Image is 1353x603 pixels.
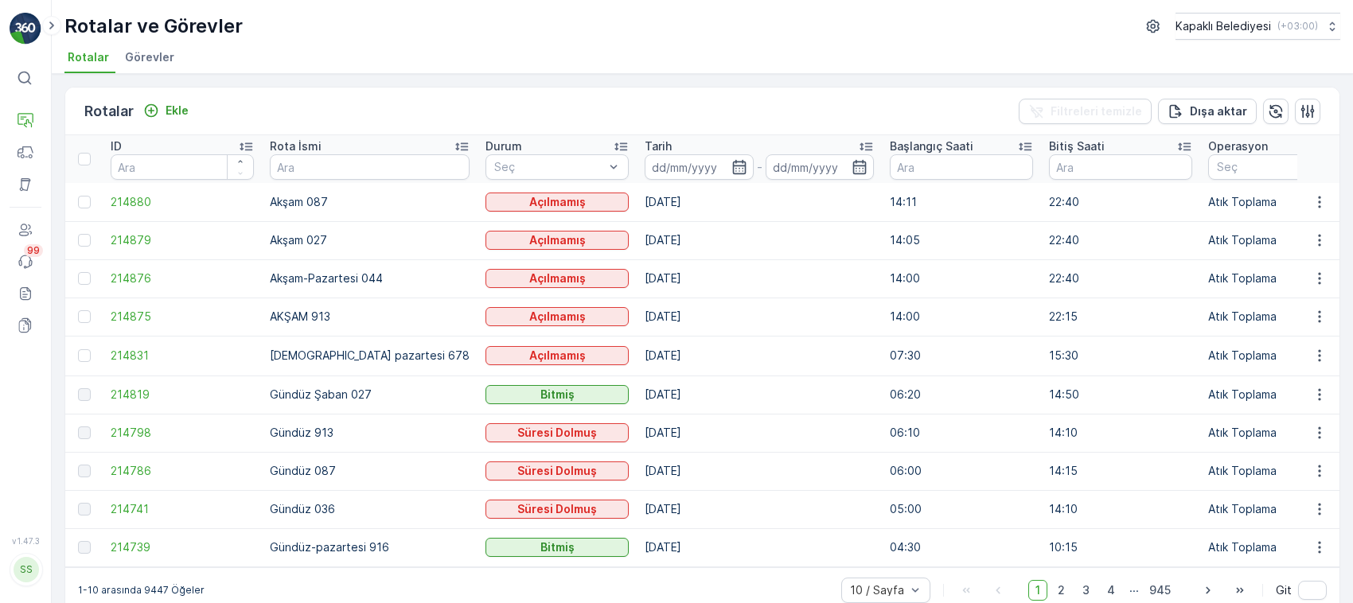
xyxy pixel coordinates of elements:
td: [DATE] [637,528,882,566]
td: 14:10 [1041,414,1200,452]
p: Kapaklı Belediyesi [1176,18,1271,34]
td: AKŞAM 913 [262,298,478,336]
div: Toggle Row Selected [78,426,91,439]
input: Ara [111,154,254,180]
div: Toggle Row Selected [78,465,91,477]
span: 945 [1142,580,1178,601]
button: Açılmamış [485,346,629,365]
a: 214739 [111,539,254,555]
p: Rotalar ve Görevler [64,14,243,39]
button: Filtreleri temizle [1019,99,1152,124]
td: [DATE] [637,183,882,221]
p: Açılmamış [529,309,586,325]
p: Açılmamış [529,194,586,210]
p: ( +03:00 ) [1277,20,1318,33]
p: Süresi Dolmuş [517,463,597,479]
td: Gündüz Şaban 027 [262,375,478,414]
td: 04:30 [882,528,1041,566]
button: Dışa aktar [1158,99,1257,124]
button: Kapaklı Belediyesi(+03:00) [1176,13,1340,40]
p: 99 [27,244,40,257]
a: 214786 [111,463,254,479]
td: [DATE] [637,221,882,259]
input: dd/mm/yyyy [766,154,875,180]
a: 214831 [111,348,254,364]
td: 07:30 [882,336,1041,375]
p: Başlangıç Saati [890,138,973,154]
p: Açılmamış [529,232,586,248]
span: 4 [1100,580,1122,601]
p: ID [111,138,122,154]
button: Süresi Dolmuş [485,500,629,519]
td: 10:15 [1041,528,1200,566]
input: Ara [270,154,470,180]
div: Toggle Row Selected [78,503,91,515]
p: sevcan.kapakli [49,549,134,565]
button: Bitmiş [485,538,629,557]
div: Toggle Row Selected [78,541,91,554]
p: Durum [485,138,522,154]
td: 05:00 [882,490,1041,528]
td: Akşam-Pazartesi 044 [262,259,478,298]
span: 1 [1028,580,1047,601]
p: ... [1129,580,1139,601]
div: Toggle Row Selected [78,196,91,208]
span: Rotalar [68,49,109,65]
p: Süresi Dolmuş [517,425,597,441]
div: Toggle Row Selected [78,388,91,401]
a: 214819 [111,387,254,403]
a: 214798 [111,425,254,441]
p: Dışa aktar [1190,103,1247,119]
td: [DATE] [637,452,882,490]
td: Akşam 027 [262,221,478,259]
td: 14:11 [882,183,1041,221]
td: 22:15 [1041,298,1200,336]
span: v 1.47.3 [10,536,41,546]
button: Açılmamış [485,307,629,326]
button: Açılmamış [485,231,629,250]
td: [DATE] [637,375,882,414]
a: 214875 [111,309,254,325]
p: Rotalar [84,100,134,123]
a: 214880 [111,194,254,210]
td: 22:40 [1041,183,1200,221]
input: Ara [1049,154,1192,180]
span: 214741 [111,501,254,517]
td: 14:05 [882,221,1041,259]
a: 214879 [111,232,254,248]
button: Açılmamış [485,269,629,288]
td: Akşam 087 [262,183,478,221]
p: ⌘B [37,72,53,84]
a: 214876 [111,270,254,286]
span: 3 [1075,580,1097,601]
button: Süresi Dolmuş [485,423,629,442]
a: 99 [10,246,41,278]
td: 22:40 [1041,221,1200,259]
td: 15:30 [1041,336,1200,375]
p: Operasyon [1208,138,1268,154]
button: SS [10,549,41,590]
img: logo [10,13,41,45]
td: Gündüz 036 [262,490,478,528]
div: Toggle Row Selected [78,234,91,247]
input: Ara [890,154,1033,180]
td: [DATE] [637,259,882,298]
div: Toggle Row Selected [78,310,91,323]
div: Toggle Row Selected [78,272,91,285]
td: 14:15 [1041,452,1200,490]
td: 14:10 [1041,490,1200,528]
td: [DATE] [637,490,882,528]
p: Rota İsmi [270,138,322,154]
td: 06:20 [882,375,1041,414]
p: Ekle [166,103,189,119]
span: Git [1276,582,1292,598]
button: Bitmiş [485,385,629,404]
td: 14:50 [1041,375,1200,414]
td: 06:10 [882,414,1041,452]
